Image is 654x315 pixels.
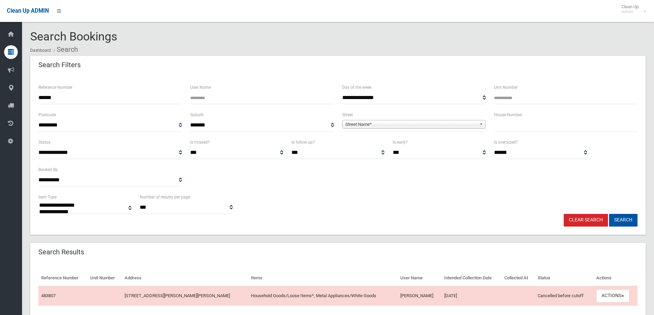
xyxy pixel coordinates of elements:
label: Unit Number [494,84,518,91]
span: Clean Up [618,4,645,14]
label: Is follow up? [291,138,315,146]
label: Number of results per page [140,193,190,201]
label: Status [38,138,50,146]
label: Street [342,111,353,119]
small: Admin [621,9,639,14]
label: House Number [494,111,522,119]
label: Is early? [393,138,408,146]
a: Clear Search [564,214,608,227]
button: Search [609,214,638,227]
label: Suburb [190,111,204,119]
th: User Name [398,270,441,286]
span: Search Bookings [30,29,117,43]
label: Reference Number [38,84,72,91]
label: Booked By [38,166,58,173]
button: Actions [596,290,629,302]
label: User Name [190,84,211,91]
span: Street Name* [345,120,477,129]
header: Search Results [30,245,92,259]
th: Items [248,270,398,286]
td: [DATE] [441,286,502,306]
label: Postcode [38,111,56,119]
label: Day of the week [342,84,371,91]
header: Search Filters [30,58,89,72]
li: Search [52,43,78,56]
a: Dashboard [30,48,51,53]
th: Actions [594,270,638,286]
td: Cancelled before cutoff [535,286,594,306]
a: [STREET_ADDRESS][PERSON_NAME][PERSON_NAME] [125,293,230,298]
label: Item Type [38,193,57,201]
label: Is oversized? [494,138,518,146]
td: [PERSON_NAME] [398,286,441,306]
label: Is missed? [190,138,210,146]
td: Household Goods/Loose Items*, Metal Appliances/White Goods [248,286,398,306]
th: Address [122,270,248,286]
span: Clean Up ADMIN [7,8,49,14]
th: Collected At [502,270,535,286]
th: Unit Number [88,270,122,286]
a: 483807 [41,293,56,298]
th: Intended Collection Date [441,270,502,286]
th: Reference Number [38,270,88,286]
th: Status [535,270,594,286]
